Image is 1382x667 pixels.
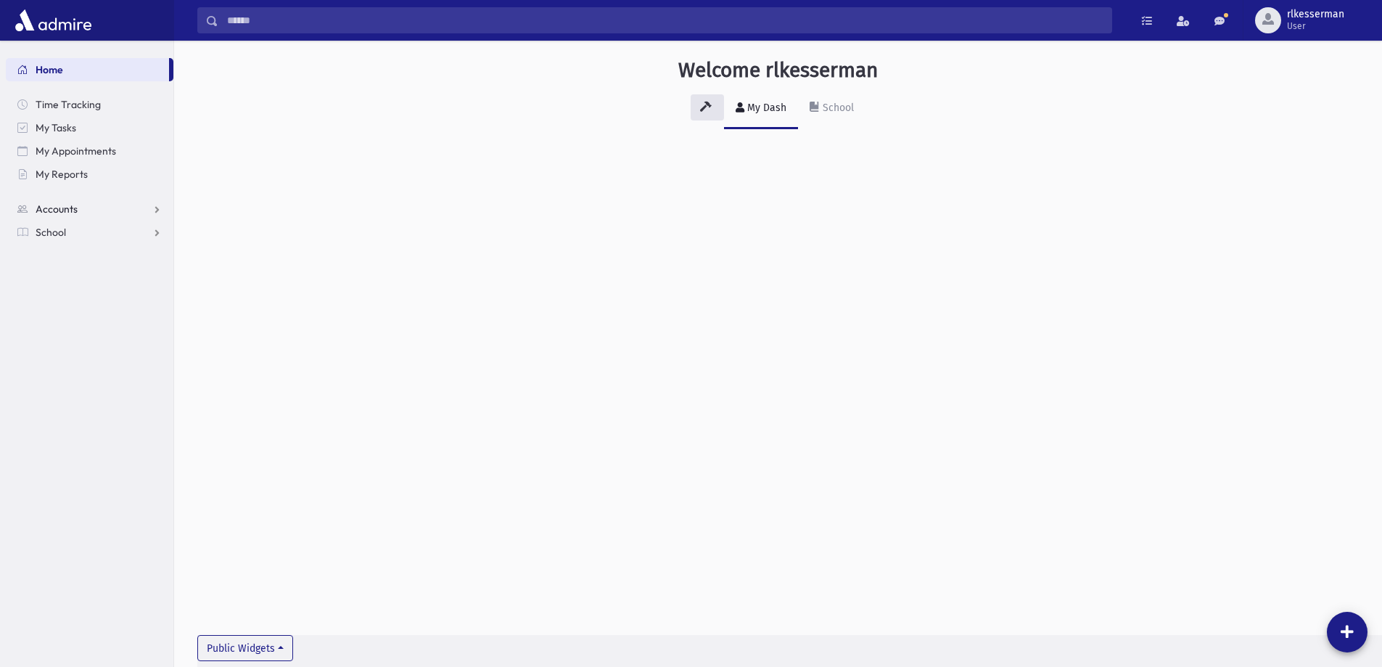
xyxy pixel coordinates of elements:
[36,63,63,76] span: Home
[6,139,173,163] a: My Appointments
[36,121,76,134] span: My Tasks
[36,98,101,111] span: Time Tracking
[197,635,293,661] button: Public Widgets
[6,116,173,139] a: My Tasks
[6,58,169,81] a: Home
[724,89,798,129] a: My Dash
[820,102,854,114] div: School
[744,102,786,114] div: My Dash
[6,221,173,244] a: School
[6,163,173,186] a: My Reports
[798,89,865,129] a: School
[12,6,95,35] img: AdmirePro
[36,202,78,216] span: Accounts
[36,226,66,239] span: School
[218,7,1111,33] input: Search
[678,58,878,83] h3: Welcome rlkesserman
[36,168,88,181] span: My Reports
[6,93,173,116] a: Time Tracking
[36,144,116,157] span: My Appointments
[6,197,173,221] a: Accounts
[1287,9,1344,20] span: rlkesserman
[1287,20,1344,32] span: User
